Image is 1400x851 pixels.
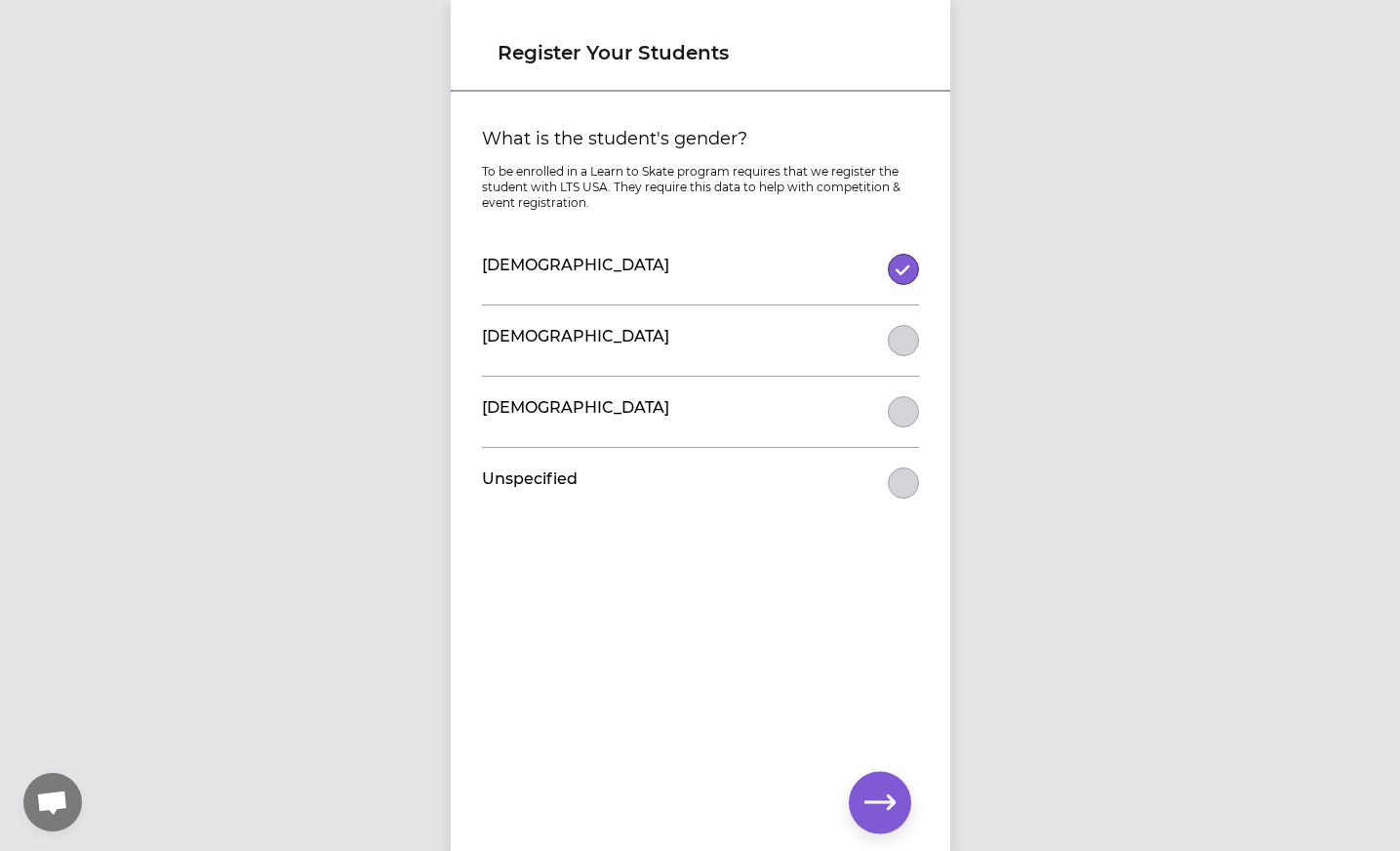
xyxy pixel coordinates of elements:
[482,467,578,491] label: Unspecified
[482,325,669,348] label: [DEMOGRAPHIC_DATA]
[482,164,919,211] p: To be enrolled in a Learn to Skate program requires that we register the student with LTS USA. Th...
[482,396,669,420] label: [DEMOGRAPHIC_DATA]
[482,125,919,152] label: What is the student's gender?
[498,39,903,66] h1: Register Your Students
[23,773,82,831] div: Open chat
[482,254,669,277] label: [DEMOGRAPHIC_DATA]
